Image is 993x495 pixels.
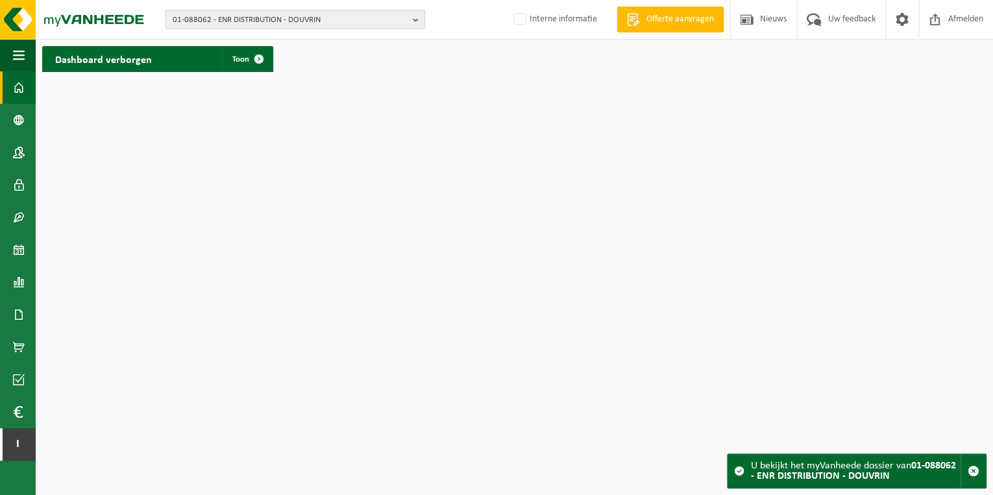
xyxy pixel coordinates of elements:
[511,10,597,29] label: Interne informatie
[232,55,249,64] span: Toon
[222,46,272,72] a: Toon
[617,6,724,32] a: Offerte aanvragen
[751,461,956,481] strong: 01-088062 - ENR DISTRIBUTION - DOUVRIN
[42,46,165,71] h2: Dashboard verborgen
[643,13,717,26] span: Offerte aanvragen
[751,454,961,488] div: U bekijkt het myVanheede dossier van
[165,10,425,29] button: 01-088062 - ENR DISTRIBUTION - DOUVRIN
[13,428,23,461] span: I
[173,10,408,30] span: 01-088062 - ENR DISTRIBUTION - DOUVRIN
